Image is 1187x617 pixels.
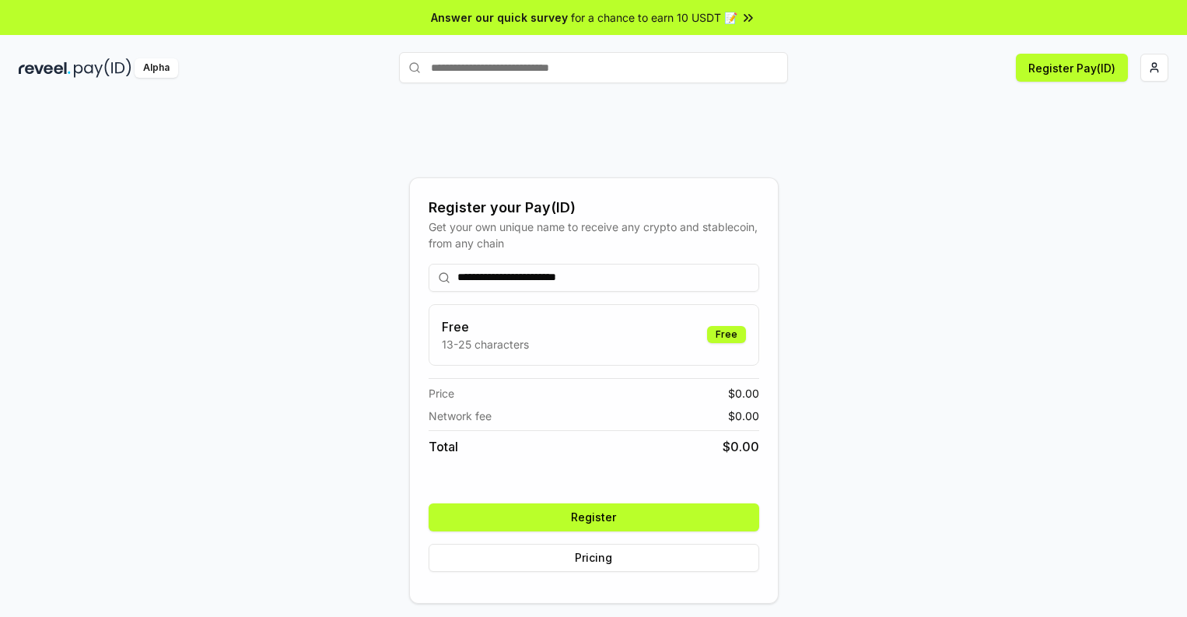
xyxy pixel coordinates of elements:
[429,197,759,219] div: Register your Pay(ID)
[707,326,746,343] div: Free
[429,437,458,456] span: Total
[429,544,759,572] button: Pricing
[74,58,131,78] img: pay_id
[431,9,568,26] span: Answer our quick survey
[1016,54,1128,82] button: Register Pay(ID)
[429,503,759,531] button: Register
[429,408,492,424] span: Network fee
[135,58,178,78] div: Alpha
[728,408,759,424] span: $ 0.00
[429,385,454,401] span: Price
[571,9,737,26] span: for a chance to earn 10 USDT 📝
[728,385,759,401] span: $ 0.00
[442,317,529,336] h3: Free
[429,219,759,251] div: Get your own unique name to receive any crypto and stablecoin, from any chain
[19,58,71,78] img: reveel_dark
[442,336,529,352] p: 13-25 characters
[723,437,759,456] span: $ 0.00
